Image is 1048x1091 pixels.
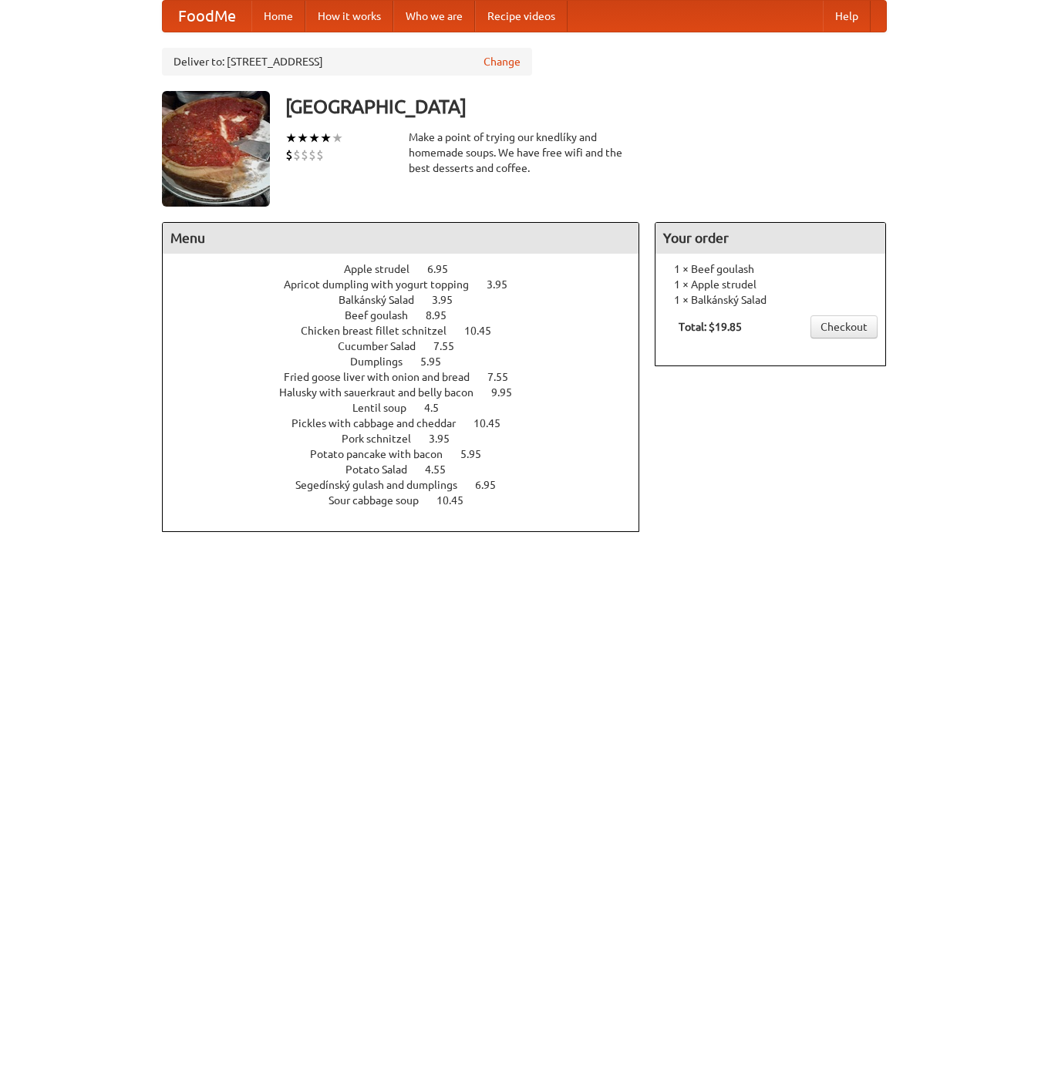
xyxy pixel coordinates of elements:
[291,417,529,429] a: Pickles with cabbage and cheddar 10.45
[332,130,343,146] li: ★
[352,402,422,414] span: Lentil soup
[301,146,308,163] li: $
[679,321,742,333] b: Total: $19.85
[475,1,568,32] a: Recipe videos
[663,292,878,308] li: 1 × Balkánský Salad
[295,479,473,491] span: Segedínský gulash and dumplings
[473,417,516,429] span: 10.45
[291,417,471,429] span: Pickles with cabbage and cheddar
[162,48,532,76] div: Deliver to: [STREET_ADDRESS]
[342,433,478,445] a: Pork schnitzel 3.95
[427,263,463,275] span: 6.95
[433,340,470,352] span: 7.55
[279,386,489,399] span: Halusky with sauerkraut and belly bacon
[484,54,521,69] a: Change
[316,146,324,163] li: $
[284,371,537,383] a: Fried goose liver with onion and bread 7.55
[436,494,479,507] span: 10.45
[305,1,393,32] a: How it works
[345,463,474,476] a: Potato Salad 4.55
[293,146,301,163] li: $
[429,433,465,445] span: 3.95
[345,463,423,476] span: Potato Salad
[663,277,878,292] li: 1 × Apple strudel
[329,494,492,507] a: Sour cabbage soup 10.45
[284,278,484,291] span: Apricot dumpling with yogurt topping
[251,1,305,32] a: Home
[163,1,251,32] a: FoodMe
[163,223,639,254] h4: Menu
[393,1,475,32] a: Who we are
[279,386,541,399] a: Halusky with sauerkraut and belly bacon 9.95
[301,325,520,337] a: Chicken breast fillet schnitzel 10.45
[655,223,885,254] h4: Your order
[350,355,470,368] a: Dumplings 5.95
[345,309,475,322] a: Beef goulash 8.95
[344,263,425,275] span: Apple strudel
[810,315,878,338] a: Checkout
[432,294,468,306] span: 3.95
[663,261,878,277] li: 1 × Beef goulash
[310,448,458,460] span: Potato pancake with bacon
[420,355,457,368] span: 5.95
[338,340,483,352] a: Cucumber Salad 7.55
[409,130,640,176] div: Make a point of trying our knedlíky and homemade soups. We have free wifi and the best desserts a...
[297,130,308,146] li: ★
[460,448,497,460] span: 5.95
[284,371,485,383] span: Fried goose liver with onion and bread
[425,463,461,476] span: 4.55
[424,402,454,414] span: 4.5
[285,91,887,122] h3: [GEOGRAPHIC_DATA]
[823,1,871,32] a: Help
[487,278,523,291] span: 3.95
[308,146,316,163] li: $
[310,448,510,460] a: Potato pancake with bacon 5.95
[284,278,536,291] a: Apricot dumpling with yogurt topping 3.95
[464,325,507,337] span: 10.45
[345,309,423,322] span: Beef goulash
[285,146,293,163] li: $
[426,309,462,322] span: 8.95
[487,371,524,383] span: 7.55
[491,386,527,399] span: 9.95
[339,294,481,306] a: Balkánský Salad 3.95
[301,325,462,337] span: Chicken breast fillet schnitzel
[308,130,320,146] li: ★
[320,130,332,146] li: ★
[162,91,270,207] img: angular.jpg
[352,402,467,414] a: Lentil soup 4.5
[338,340,431,352] span: Cucumber Salad
[475,479,511,491] span: 6.95
[350,355,418,368] span: Dumplings
[295,479,524,491] a: Segedínský gulash and dumplings 6.95
[285,130,297,146] li: ★
[342,433,426,445] span: Pork schnitzel
[329,494,434,507] span: Sour cabbage soup
[344,263,477,275] a: Apple strudel 6.95
[339,294,430,306] span: Balkánský Salad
